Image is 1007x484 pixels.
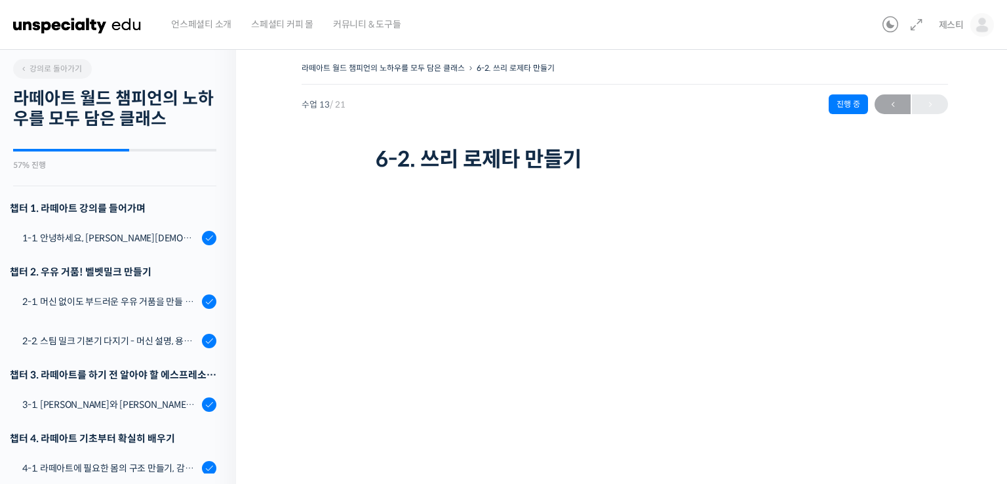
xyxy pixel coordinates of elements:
span: / 21 [330,99,346,110]
h3: 챕터 1. 라떼아트 강의를 들어가며 [10,199,216,217]
span: 제스티 [939,19,964,31]
div: 챕터 4. 라떼아트 기초부터 확실히 배우기 [10,430,216,447]
div: 챕터 3. 라떼아트를 하기 전 알아야 할 에스프레소 지식 [10,366,216,384]
a: ←이전 [875,94,911,114]
div: 4-1. 라떼아트에 필요한 몸의 구조 만들기, 감독관 & 관찰자가 되는 법 [22,461,198,475]
h1: 6-2. 쓰리 로제타 만들기 [376,147,874,172]
a: 라떼아트 월드 챔피언의 노하우를 모두 담은 클래스 [302,63,465,73]
div: 1-1. 안녕하세요, [PERSON_NAME][DEMOGRAPHIC_DATA][PERSON_NAME]입니다. [22,231,198,245]
div: 2-2. 스팀 밀크 기본기 다지기 - 머신 설명, 용어 설명, 스팀 공기가 생기는 이유 [22,334,198,348]
span: 수업 13 [302,100,346,109]
a: 강의로 돌아가기 [13,59,92,79]
h2: 라떼아트 월드 챔피언의 노하우를 모두 담은 클래스 [13,89,216,129]
div: 2-1. 머신 없이도 부드러운 우유 거품을 만들 수 있어요 (프렌치 프레스) [22,294,198,309]
div: 진행 중 [829,94,868,114]
span: ← [875,96,911,113]
div: 3-1. [PERSON_NAME]와 [PERSON_NAME], [PERSON_NAME]과 백플러싱이 라떼아트에 미치는 영향 [22,397,198,412]
a: 6-2. 쓰리 로제타 만들기 [477,63,555,73]
span: 강의로 돌아가기 [20,64,82,73]
div: 챕터 2. 우유 거품! 벨벳밀크 만들기 [10,263,216,281]
div: 57% 진행 [13,161,216,169]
